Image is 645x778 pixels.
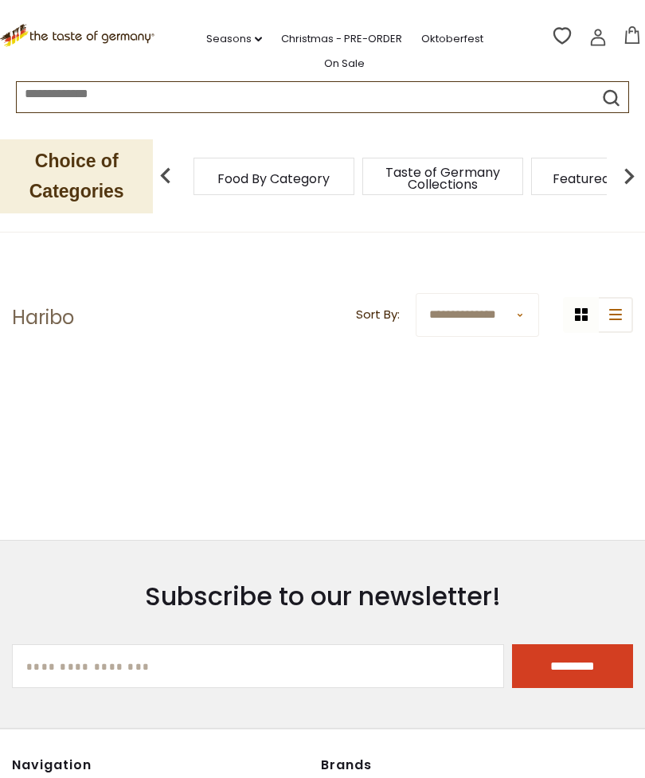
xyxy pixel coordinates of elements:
[613,160,645,192] img: next arrow
[421,30,483,48] a: Oktoberfest
[12,581,633,612] h3: Subscribe to our newsletter!
[206,30,262,48] a: Seasons
[379,166,506,190] a: Taste of Germany Collections
[12,757,310,773] h4: Navigation
[321,757,619,773] h4: Brands
[150,160,182,192] img: previous arrow
[12,306,74,330] h1: Haribo
[356,305,400,325] label: Sort By:
[281,30,402,48] a: Christmas - PRE-ORDER
[217,173,330,185] a: Food By Category
[324,55,365,72] a: On Sale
